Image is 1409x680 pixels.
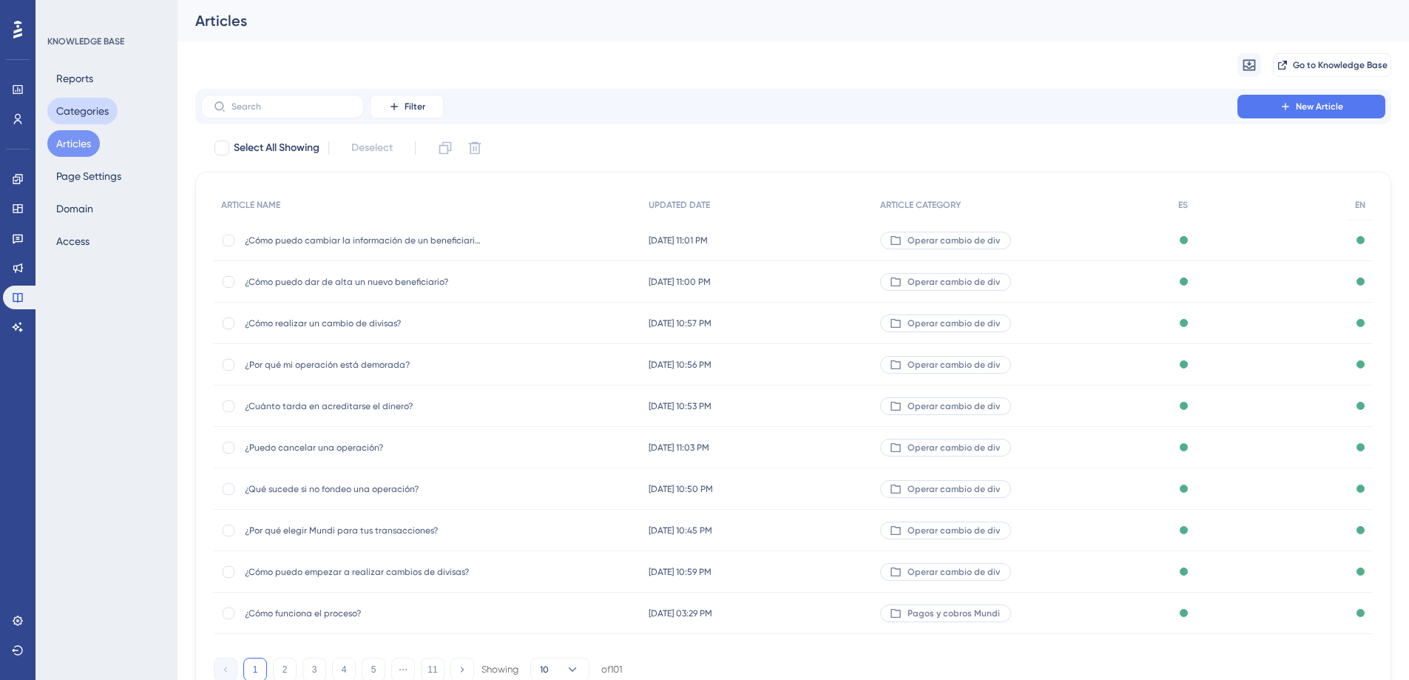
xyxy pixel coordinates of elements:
span: ¿Cómo puedo cambiar la información de un beneficiario? [245,235,482,246]
button: Page Settings [47,163,130,189]
span: Pagos y cobros Mundi [908,607,1000,619]
span: Operar cambio de div [908,359,1000,371]
div: Showing [482,663,518,676]
span: New Article [1296,101,1343,112]
span: [DATE] 10:57 PM [649,317,712,329]
span: [DATE] 11:01 PM [649,235,708,246]
span: ¿Cuánto tarda en acreditarse el dinero? [245,400,482,412]
div: Articles [195,10,1354,31]
span: ¿Puedo cancelar una operación? [245,442,482,454]
input: Search [232,101,351,112]
span: ¿Cómo funciona el proceso? [245,607,482,619]
div: KNOWLEDGE BASE [47,36,124,47]
span: ARTICLE NAME [221,199,280,211]
button: Go to Knowledge Base [1273,53,1391,77]
button: Domain [47,195,102,222]
span: Deselect [351,139,393,157]
span: Operar cambio de div [908,400,1000,412]
span: Filter [405,101,425,112]
span: ¿Por qué mi operación está demorada? [245,359,482,371]
span: UPDATED DATE [649,199,710,211]
span: ¿Cómo puedo empezar a realizar cambios de divisas? [245,566,482,578]
span: [DATE] 11:03 PM [649,442,709,454]
span: [DATE] 10:56 PM [649,359,712,371]
span: ¿Cómo puedo dar de alta un nuevo beneficiario? [245,276,482,288]
span: ES [1178,199,1188,211]
span: ¿Cómo realizar un cambio de divisas? [245,317,482,329]
span: ¿Por qué elegir Mundi para tus transacciones? [245,525,482,536]
span: Select All Showing [234,139,320,157]
button: Filter [370,95,444,118]
button: Categories [47,98,118,124]
span: Operar cambio de div [908,483,1000,495]
span: Operar cambio de div [908,317,1000,329]
span: 10 [540,664,549,676]
span: ARTICLE CATEGORY [880,199,961,211]
button: New Article [1237,95,1385,118]
span: [DATE] 10:45 PM [649,525,712,536]
span: ¿Qué sucede si no fondeo una operación? [245,483,482,495]
span: Operar cambio de div [908,442,1000,454]
button: Articles [47,130,100,157]
div: of 101 [601,663,622,676]
button: Reports [47,65,102,92]
span: [DATE] 10:50 PM [649,483,713,495]
span: EN [1355,199,1365,211]
span: Go to Knowledge Base [1293,59,1388,71]
button: Access [47,228,98,255]
span: [DATE] 10:59 PM [649,566,712,578]
span: [DATE] 03:29 PM [649,607,712,619]
span: [DATE] 10:53 PM [649,400,712,412]
span: Operar cambio de div [908,276,1000,288]
span: Operar cambio de div [908,566,1000,578]
span: Operar cambio de div [908,235,1000,246]
span: Operar cambio de div [908,525,1000,536]
span: [DATE] 11:00 PM [649,276,711,288]
button: Deselect [338,135,406,161]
